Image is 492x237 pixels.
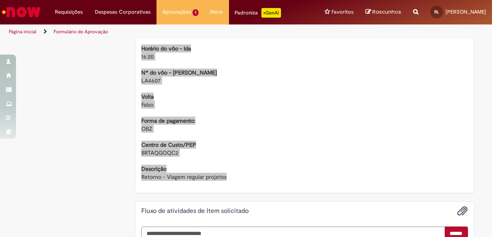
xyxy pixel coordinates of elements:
[141,208,249,215] h2: Fluxo de atividades de Item solicitado Histórico de tíquete
[9,28,36,35] a: Página inicial
[365,8,401,16] a: Rascunhos
[211,8,223,16] span: More
[141,117,195,124] b: Forma de pagamento:
[1,4,42,20] img: ServiceNow
[141,45,191,52] b: Horário do vôo - Ida
[55,8,83,16] span: Requisições
[193,9,199,16] span: 1
[141,125,152,132] span: OBZ
[141,93,154,100] b: Volta
[141,173,227,180] span: Retorno - Viagem regular projetos
[163,8,191,16] span: Aprovações
[372,8,401,16] span: Rascunhos
[54,28,108,35] a: Formulário de Aprovação
[95,8,151,16] span: Despesas Corporativas
[331,8,353,16] span: Favoritos
[235,8,281,18] div: Padroniza
[458,206,468,216] button: Adicionar anexos
[261,8,281,18] p: +GenAi
[434,9,439,14] span: RL
[141,149,178,156] span: BRTAQGOQC2
[6,24,322,39] ul: Trilhas de página
[141,101,153,108] span: Falso
[141,141,196,148] b: Centro de Custo/PEP
[446,8,486,15] span: [PERSON_NAME]
[141,53,154,60] span: 16:20
[141,69,217,76] b: Nº do vôo - [PERSON_NAME]
[141,77,161,84] span: LA4607
[141,165,167,172] b: Descrição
